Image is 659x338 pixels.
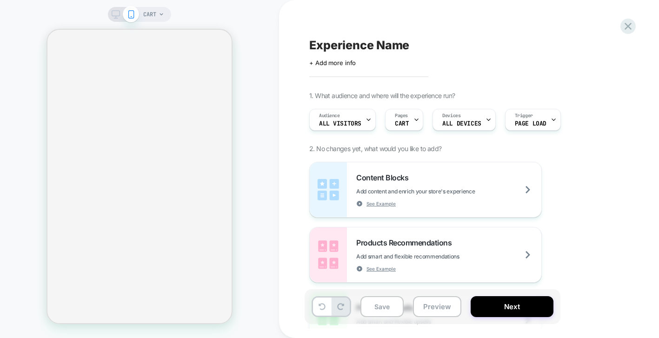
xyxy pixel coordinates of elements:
span: Products Recommendations [356,238,456,247]
span: Devices [442,113,460,119]
span: All Visitors [319,120,361,127]
span: Pages [395,113,408,119]
span: Add smart and flexible recommendations [356,253,506,260]
span: ALL DEVICES [442,120,481,127]
button: Next [471,296,553,317]
span: Audience [319,113,340,119]
span: CART [395,120,409,127]
span: 1. What audience and where will the experience run? [309,92,455,99]
span: Add content and enrich your store's experience [356,188,521,195]
button: Save [360,296,404,317]
span: See Example [366,265,396,272]
span: + Add more info [309,59,356,66]
span: CART [143,7,156,22]
span: See Example [366,200,396,207]
span: 2. No changes yet, what would you like to add? [309,145,441,152]
button: Preview [413,296,461,317]
span: Experience Name [309,38,409,52]
span: Page Load [515,120,546,127]
span: Content Blocks [356,173,413,182]
span: Trigger [515,113,533,119]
